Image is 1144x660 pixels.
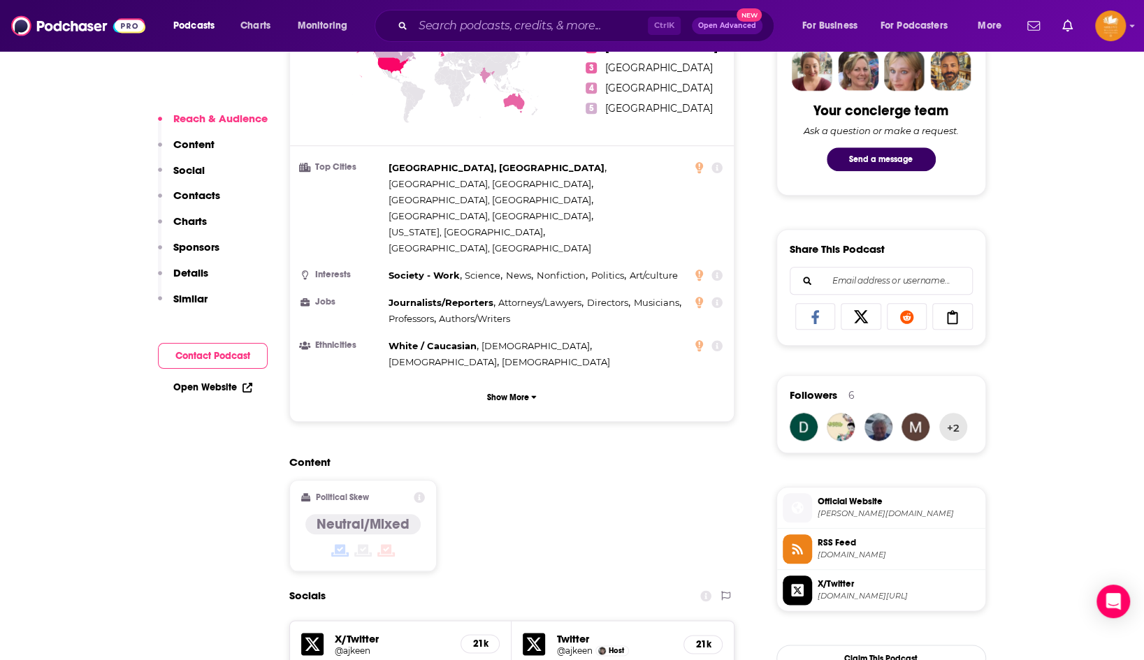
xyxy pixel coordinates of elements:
[884,50,925,91] img: Jules Profile
[629,270,677,281] span: Art/culture
[316,492,369,502] h2: Political Skew
[173,163,205,177] p: Social
[648,17,681,35] span: Ctrl K
[158,138,215,163] button: Content
[301,298,383,307] h3: Jobs
[389,192,593,208] span: ,
[173,266,208,279] p: Details
[790,242,885,256] h3: Share This Podcast
[783,575,980,605] a: X/Twitter[DOMAIN_NAME][URL]
[301,163,383,172] h3: Top Cities
[1095,10,1126,41] button: Show profile menu
[864,413,892,441] a: kennettsteel
[802,16,857,36] span: For Business
[818,508,980,519] span: keenon.substack.com
[389,162,604,173] span: [GEOGRAPHIC_DATA], [GEOGRAPHIC_DATA]
[871,15,968,37] button: open menu
[173,214,207,228] p: Charts
[586,103,597,114] span: 5
[389,226,543,237] span: [US_STATE], [GEOGRAPHIC_DATA]
[389,338,479,354] span: ,
[804,125,959,136] div: Ask a question or make a request.
[978,16,1001,36] span: More
[1057,14,1078,38] a: Show notifications dropdown
[591,270,624,281] span: Politics
[813,102,948,119] div: Your concierge team
[802,267,961,294] input: Email address or username...
[288,15,365,37] button: open menu
[605,102,712,115] span: [GEOGRAPHIC_DATA]
[587,297,628,308] span: Directors
[439,313,510,324] span: Authors/Writers
[389,208,593,224] span: ,
[498,297,581,308] span: Attorneys/Lawyers
[737,8,762,22] span: New
[465,270,500,281] span: Science
[158,214,207,240] button: Charts
[841,303,881,330] a: Share on X/Twitter
[537,270,586,281] span: Nonfiction
[482,338,592,354] span: ,
[335,632,450,645] h5: X/Twitter
[605,61,712,74] span: [GEOGRAPHIC_DATA]
[11,13,145,39] img: Podchaser - Follow, Share and Rate Podcasts
[389,242,591,254] span: [GEOGRAPHIC_DATA], [GEOGRAPHIC_DATA]
[818,591,980,601] span: twitter.com/ajkeen
[173,138,215,151] p: Content
[465,267,502,284] span: ,
[506,270,531,281] span: News
[231,15,279,37] a: Charts
[698,22,756,29] span: Open Advanced
[932,303,973,330] a: Copy Link
[556,645,592,656] a: @ajkeen
[502,356,610,367] span: [DEMOGRAPHIC_DATA]
[389,340,477,351] span: White / Caucasian
[1095,10,1126,41] img: User Profile
[389,210,591,221] span: [GEOGRAPHIC_DATA], [GEOGRAPHIC_DATA]
[173,292,208,305] p: Similar
[783,493,980,522] a: Official Website[PERSON_NAME][DOMAIN_NAME]
[827,147,936,171] button: Send a message
[413,15,648,37] input: Search podcasts, credits, & more...
[298,16,347,36] span: Monitoring
[692,17,762,34] button: Open AdvancedNew
[389,224,545,240] span: ,
[556,632,672,645] h5: Twitter
[598,647,606,654] img: Andrew Keen
[388,10,788,42] div: Search podcasts, credits, & more...
[792,50,832,91] img: Sydney Profile
[173,16,215,36] span: Podcasts
[173,112,268,125] p: Reach & Audience
[818,550,980,560] span: api.substack.com
[158,112,268,138] button: Reach & Audience
[695,638,711,650] h5: 21k
[335,645,450,656] a: @ajkeen
[1096,585,1130,618] div: Open Intercom Messenger
[389,194,591,205] span: [GEOGRAPHIC_DATA], [GEOGRAPHIC_DATA]
[605,82,712,94] span: [GEOGRAPHIC_DATA]
[389,356,497,367] span: [DEMOGRAPHIC_DATA]
[634,297,679,308] span: Musicians
[795,303,836,330] a: Share on Facebook
[158,163,205,189] button: Social
[848,389,855,402] div: 6
[827,413,855,441] a: castoffcrown
[389,313,434,324] span: Professors
[790,413,818,441] img: dominic.white.wfh
[389,270,460,281] span: Society - Work
[1022,14,1045,38] a: Show notifications dropdown
[792,15,875,37] button: open menu
[930,50,971,91] img: Jon Profile
[591,267,626,284] span: ,
[240,16,270,36] span: Charts
[506,267,533,284] span: ,
[289,455,724,469] h2: Content
[301,384,723,410] button: Show More
[881,16,948,36] span: For Podcasters
[498,295,584,311] span: ,
[389,267,462,284] span: ,
[173,381,252,393] a: Open Website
